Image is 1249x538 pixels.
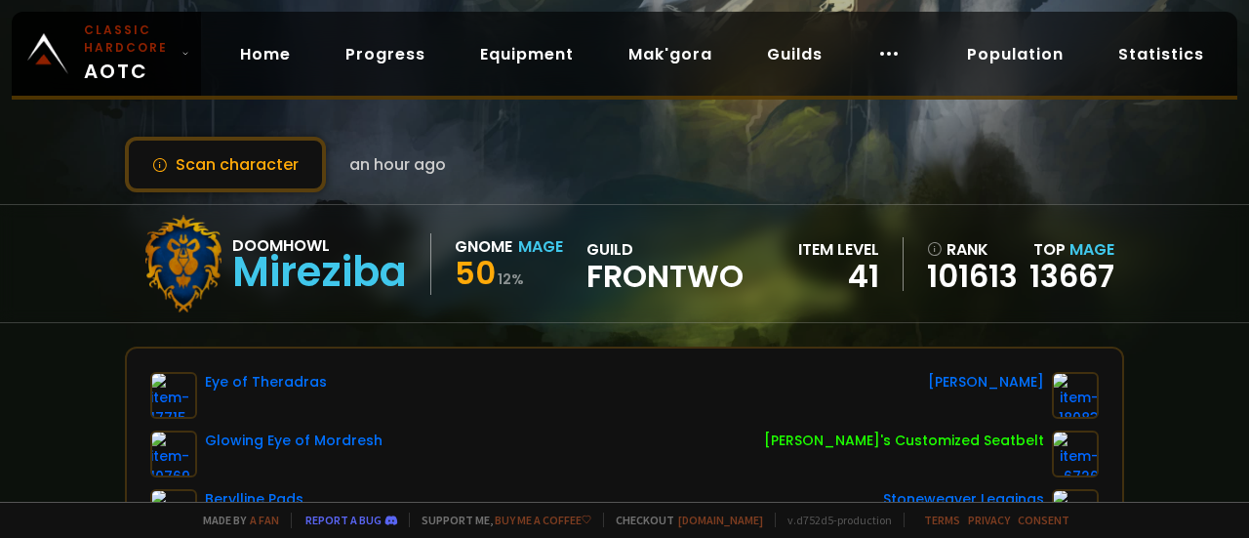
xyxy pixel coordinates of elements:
a: Guilds [751,34,838,74]
div: 41 [798,262,879,291]
div: [PERSON_NAME] [928,372,1044,393]
a: Consent [1018,513,1069,527]
a: Mak'gora [613,34,728,74]
span: AOTC [84,21,174,86]
a: 101613 [927,262,1018,291]
div: Berylline Pads [205,489,303,510]
div: rank [927,237,1018,262]
div: Eye of Theradras [205,372,327,393]
div: [PERSON_NAME]'s Customized Seatbelt [764,431,1044,451]
a: Buy me a coffee [495,513,591,527]
div: Gnome [455,234,512,259]
a: 13667 [1029,254,1114,298]
div: Mage [518,234,563,259]
span: Frontwo [586,262,744,291]
div: Mireziba [232,258,407,287]
img: item-6726 [1052,431,1099,477]
div: item level [798,237,879,262]
div: Stoneweaver Leggings [883,489,1044,510]
a: Progress [330,34,441,74]
a: Home [224,34,306,74]
div: guild [586,237,744,291]
div: Glowing Eye of Mordresh [205,431,383,451]
small: Classic Hardcore [84,21,174,57]
img: item-17715 [150,372,197,419]
span: v. d752d5 - production [775,513,892,527]
button: Scan character [125,137,326,192]
a: Classic HardcoreAOTC [12,12,201,96]
span: Checkout [603,513,763,527]
div: Top [1029,237,1114,262]
a: Privacy [968,513,1010,527]
a: Equipment [464,34,589,74]
img: item-18083 [1052,372,1099,419]
small: 12 % [498,269,524,289]
a: Population [951,34,1079,74]
span: Support me, [409,513,591,527]
a: Statistics [1103,34,1220,74]
span: Made by [191,513,279,527]
div: Doomhowl [232,233,407,258]
a: a fan [250,513,279,527]
a: Terms [924,513,960,527]
img: item-10769 [150,431,197,477]
a: Report a bug [305,513,382,527]
span: 50 [455,251,496,295]
a: [DOMAIN_NAME] [678,513,763,527]
span: Mage [1069,238,1114,261]
span: an hour ago [349,152,446,177]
